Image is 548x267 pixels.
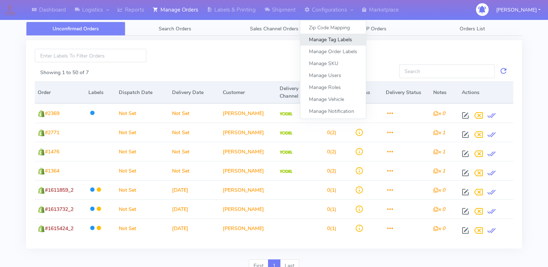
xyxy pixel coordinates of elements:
[220,123,277,142] td: [PERSON_NAME]
[53,25,99,32] span: Unconfirmed Orders
[433,129,445,136] i: x 1
[327,187,336,194] span: (1)
[327,148,336,155] span: (2)
[433,148,445,155] i: x 1
[399,64,495,78] input: Search
[280,112,292,116] img: Yodel
[327,129,330,136] span: 0
[433,187,445,194] i: x 0
[45,129,59,136] span: #2771
[220,81,277,103] th: Customer
[220,199,277,219] td: [PERSON_NAME]
[300,81,366,93] a: Manage Roles
[116,81,169,103] th: Dispatch Date
[327,187,330,194] span: 0
[300,22,366,34] a: Zip Code Mapping
[277,81,324,103] th: Delivery Channel
[35,81,85,103] th: Order
[220,161,277,180] td: [PERSON_NAME]
[116,123,169,142] td: Not Set
[169,199,219,219] td: [DATE]
[116,161,169,180] td: Not Set
[327,206,336,213] span: (1)
[116,142,169,161] td: Not Set
[430,81,459,103] th: Notes
[45,225,74,232] span: #1615424_2
[169,123,219,142] td: Not Set
[169,81,219,103] th: Delivery Date
[300,69,366,81] a: Manage Users
[116,219,169,238] td: Not Set
[327,225,336,232] span: (1)
[169,219,219,238] td: [DATE]
[352,81,383,103] th: Status
[45,110,59,117] span: #2369
[280,151,292,154] img: Yodel
[300,105,366,117] a: Manage Notification
[40,69,89,76] label: Showing 1 to 50 of 7
[280,131,292,135] img: Yodel
[169,142,219,161] td: Not Set
[300,93,366,105] a: Manage Vehicle
[300,58,366,69] a: Manage SKU
[360,25,386,32] span: ERP Orders
[45,168,59,174] span: #1364
[300,46,366,58] a: Manage Order Labels
[116,180,169,199] td: Not Set
[116,199,169,219] td: Not Set
[433,225,445,232] i: x 0
[327,225,330,232] span: 0
[460,25,485,32] span: Orders List
[280,170,292,173] img: Yodel
[383,81,430,103] th: Delivery Status
[300,34,366,46] a: Manage Tag Labels
[35,49,146,62] input: Enter Labels To Filter Orders
[159,25,191,32] span: Search Orders
[116,103,169,123] td: Not Set
[45,206,74,213] span: #1613732_2
[45,187,74,194] span: #1611859_2
[250,25,298,32] span: Sales Channel Orders
[433,168,445,174] i: x 1
[169,103,219,123] td: Not Set
[169,180,219,199] td: [DATE]
[327,129,336,136] span: (2)
[459,81,513,103] th: Actions
[220,142,277,161] td: [PERSON_NAME]
[327,206,330,213] span: 0
[26,22,522,36] ul: Tabs
[327,168,336,174] span: (2)
[220,103,277,123] td: [PERSON_NAME]
[491,3,546,17] button: [PERSON_NAME]
[327,168,330,174] span: 0
[45,148,59,155] span: #1476
[327,148,330,155] span: 0
[169,161,219,180] td: Not Set
[220,219,277,238] td: [PERSON_NAME]
[433,110,445,117] i: x 0
[220,180,277,199] td: [PERSON_NAME]
[85,81,116,103] th: Labels
[433,206,445,213] i: x 0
